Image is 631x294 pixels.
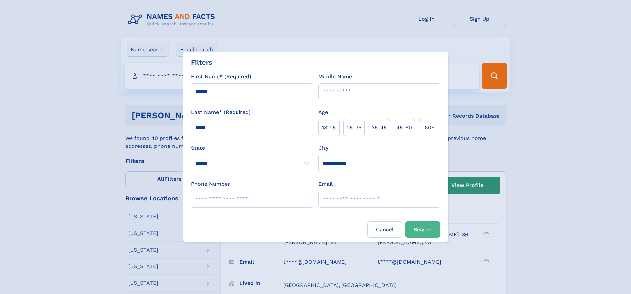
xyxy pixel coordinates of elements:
span: 25‑35 [347,124,361,132]
label: Cancel [367,221,402,238]
label: Phone Number [191,180,230,188]
span: 35‑45 [372,124,387,132]
div: Filters [191,57,212,67]
label: Middle Name [318,73,352,81]
span: 45‑60 [396,124,412,132]
button: Search [405,221,440,238]
label: Email [318,180,333,188]
span: 60+ [425,124,435,132]
label: Last Name* (Required) [191,108,251,116]
label: City [318,144,328,152]
span: 18‑25 [322,124,336,132]
label: First Name* (Required) [191,73,251,81]
label: State [191,144,313,152]
label: Age [318,108,328,116]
